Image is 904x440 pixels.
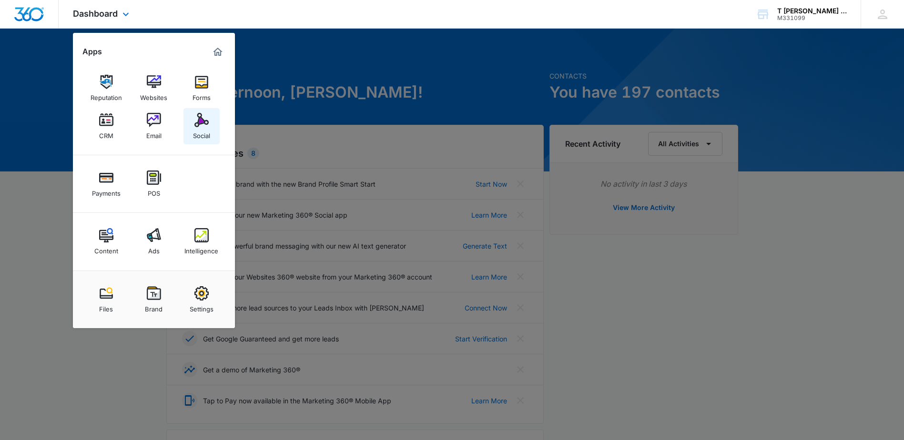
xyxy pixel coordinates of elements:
div: Forms [193,89,211,101]
div: Brand [145,300,163,313]
a: Marketing 360® Dashboard [210,44,225,60]
div: CRM [99,127,113,140]
a: Content [88,223,124,260]
div: Settings [190,300,213,313]
a: CRM [88,108,124,144]
div: Social [193,127,210,140]
a: Intelligence [183,223,220,260]
div: Files [99,300,113,313]
div: Reputation [91,89,122,101]
a: Forms [183,70,220,106]
a: Websites [136,70,172,106]
div: account name [777,7,847,15]
div: Content [94,242,118,255]
div: Ads [148,242,160,255]
div: Email [146,127,162,140]
span: Dashboard [73,9,118,19]
a: Ads [136,223,172,260]
div: POS [148,185,160,197]
a: Payments [88,166,124,202]
a: Email [136,108,172,144]
div: account id [777,15,847,21]
div: Payments [92,185,121,197]
a: Reputation [88,70,124,106]
a: Social [183,108,220,144]
a: Settings [183,281,220,318]
a: Files [88,281,124,318]
h2: Apps [82,47,102,56]
div: Intelligence [184,242,218,255]
a: Brand [136,281,172,318]
div: Websites [140,89,167,101]
a: POS [136,166,172,202]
